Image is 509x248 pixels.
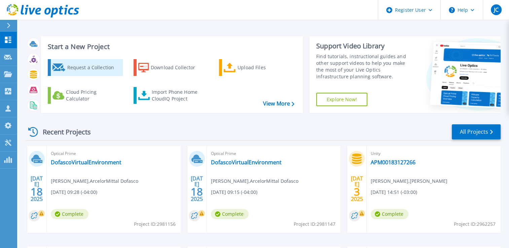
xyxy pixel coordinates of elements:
span: [PERSON_NAME] , [PERSON_NAME] [371,177,447,185]
div: [DATE] 2025 [30,176,43,201]
div: Support Video Library [316,42,412,50]
div: Recent Projects [26,124,100,140]
a: All Projects [452,124,501,139]
span: [PERSON_NAME] , ArcelorMittal Dofasco [51,177,138,185]
span: Complete [211,209,249,219]
div: Find tutorials, instructional guides and other support videos to help you make the most of your L... [316,53,412,80]
a: DofascoVirtualEnvironment [211,159,282,166]
a: Explore Now! [316,93,367,106]
div: Download Collector [151,61,205,74]
div: Cloud Pricing Calculator [66,89,120,102]
a: DofascoVirtualEnvironment [51,159,121,166]
span: 3 [354,189,360,195]
h3: Start a New Project [48,43,294,50]
div: Upload Files [238,61,291,74]
span: 18 [191,189,203,195]
span: Unity [371,150,497,157]
div: [DATE] 2025 [351,176,363,201]
span: 18 [31,189,43,195]
a: Upload Files [219,59,294,76]
span: Project ID: 2981147 [294,220,335,228]
span: [PERSON_NAME] , ArcelorMittal Dofasco [211,177,298,185]
span: JC [494,7,498,12]
a: APM00183127266 [371,159,415,166]
span: Project ID: 2981156 [134,220,176,228]
span: [DATE] 09:28 (-04:00) [51,189,97,196]
span: Project ID: 2962257 [454,220,496,228]
span: Optical Prime [51,150,177,157]
a: View More [263,100,294,107]
div: [DATE] 2025 [190,176,203,201]
span: [DATE] 09:15 (-04:00) [211,189,257,196]
span: Optical Prime [211,150,337,157]
div: Request a Collection [67,61,121,74]
a: Download Collector [134,59,209,76]
a: Request a Collection [48,59,123,76]
span: Complete [371,209,408,219]
span: Complete [51,209,88,219]
span: [DATE] 14:51 (-03:00) [371,189,417,196]
div: Import Phone Home CloudIQ Project [151,89,204,102]
a: Cloud Pricing Calculator [48,87,123,104]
